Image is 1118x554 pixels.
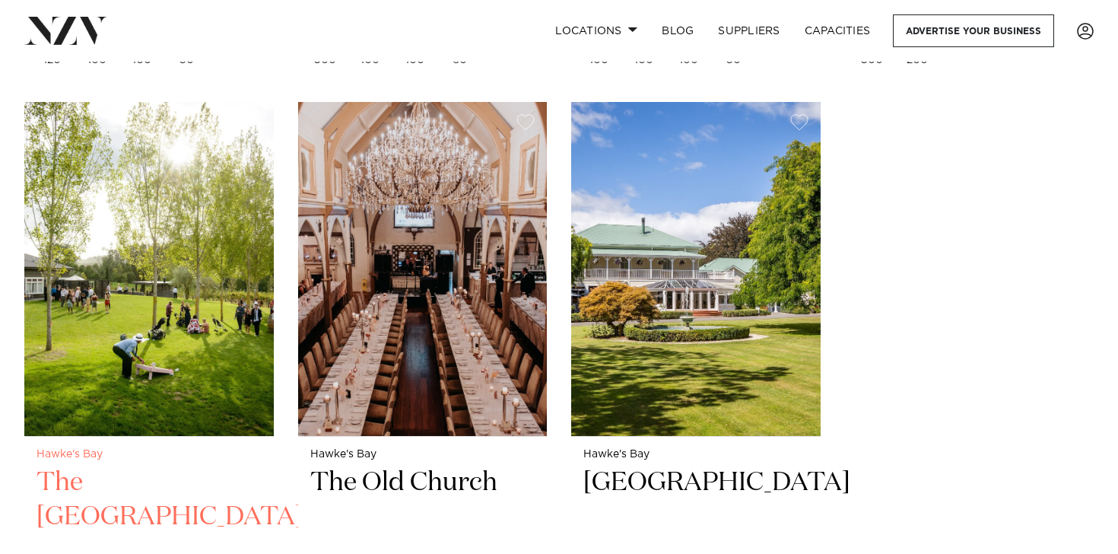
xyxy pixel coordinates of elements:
small: Hawke's Bay [310,449,535,460]
a: Capacities [792,14,883,47]
small: Hawke's Bay [37,449,262,460]
small: Hawke's Bay [583,449,808,460]
a: Locations [543,14,650,47]
a: BLOG [650,14,706,47]
a: Advertise your business [893,14,1054,47]
img: nzv-logo.png [24,17,107,44]
a: SUPPLIERS [706,14,792,47]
